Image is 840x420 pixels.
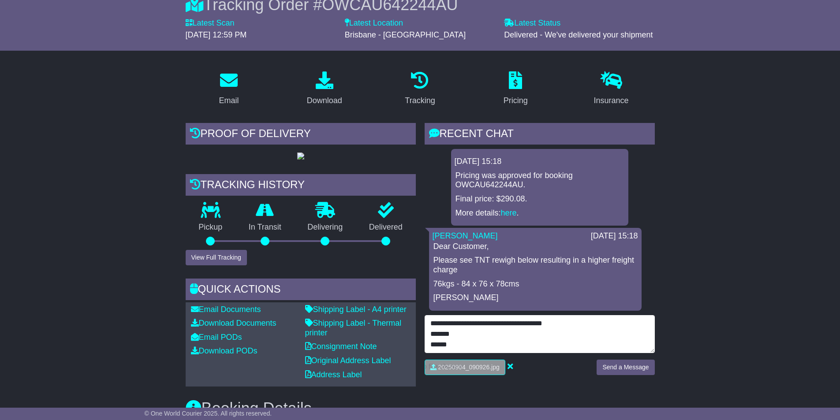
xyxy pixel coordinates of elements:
button: View Full Tracking [186,250,247,265]
div: Pricing [504,95,528,107]
a: Download Documents [191,319,276,327]
div: RECENT CHAT [425,123,655,147]
label: Latest Location [345,19,403,28]
div: [DATE] 15:18 [591,231,638,241]
a: Download PODs [191,346,258,355]
p: Please see TNT rewigh below resulting in a higher freight charge [433,256,637,275]
div: Email [219,95,239,107]
a: Pricing [498,68,534,110]
span: [DATE] 12:59 PM [186,30,247,39]
div: Tracking history [186,174,416,198]
p: 76kgs - 84 x 76 x 78cms [433,279,637,289]
div: [DATE] 15:18 [455,157,625,167]
h3: Booking Details [186,400,655,417]
img: GetPodImage [297,152,304,160]
p: In Transit [235,223,295,232]
button: Send a Message [597,360,654,375]
label: Latest Scan [186,19,235,28]
a: Address Label [305,370,362,379]
a: [PERSON_NAME] [433,231,498,240]
p: Pickup [186,223,236,232]
div: Quick Actions [186,279,416,302]
a: Download [301,68,348,110]
a: Insurance [588,68,635,110]
a: Original Address Label [305,356,391,365]
a: Tracking [399,68,441,110]
p: Delivered [356,223,416,232]
a: Email PODs [191,333,242,342]
div: Tracking [405,95,435,107]
a: Shipping Label - Thermal printer [305,319,402,337]
p: Dear Customer, [433,242,637,252]
a: Email [213,68,244,110]
span: Brisbane - [GEOGRAPHIC_DATA] [345,30,466,39]
a: Consignment Note [305,342,377,351]
a: Email Documents [191,305,261,314]
p: Delivering [295,223,356,232]
p: Final price: $290.08. [455,194,624,204]
p: [PERSON_NAME] [433,293,637,303]
a: here [501,208,517,217]
p: More details: . [455,208,624,218]
p: Pricing was approved for booking OWCAU642244AU. [455,171,624,190]
span: Delivered - We've delivered your shipment [504,30,653,39]
a: Shipping Label - A4 printer [305,305,407,314]
div: Proof of Delivery [186,123,416,147]
div: Insurance [594,95,629,107]
label: Latest Status [504,19,560,28]
div: Download [307,95,342,107]
span: © One World Courier 2025. All rights reserved. [145,410,272,417]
